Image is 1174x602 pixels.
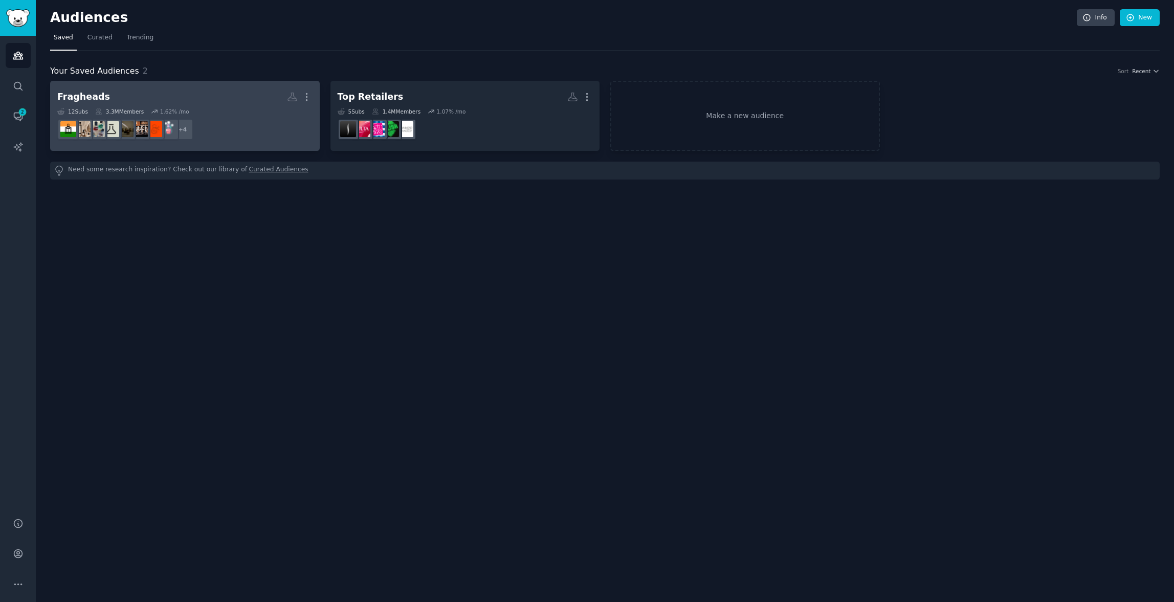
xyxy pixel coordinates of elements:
div: Sort [1118,68,1129,75]
img: FragranceStories [132,121,148,137]
span: Trending [127,33,153,42]
div: Fragheads [57,91,110,103]
span: Curated [87,33,113,42]
img: GummySearch logo [6,9,30,27]
a: New [1120,9,1160,27]
span: Saved [54,33,73,42]
img: NichePerfumes [75,121,91,137]
div: Need some research inspiration? Check out our library of [50,162,1160,180]
a: Info [1077,9,1115,27]
span: 2 [18,108,27,116]
img: YankeeCandles [397,121,413,137]
span: Recent [1132,68,1150,75]
img: perfumesthatfeellike [146,121,162,137]
span: 2 [143,66,148,76]
a: Curated Audiences [249,165,308,176]
a: Fragheads12Subs3.3MMembers1.62% /mo+4fragrancefreaksperfumesthatfeellikeFragranceStoriesDIYfragra... [50,81,320,151]
a: Make a new audience [610,81,880,151]
img: LushCosmetics [383,121,399,137]
img: Ulta [355,121,370,137]
img: DesiFragranceAddicts [60,121,76,137]
img: Sephora [340,121,356,137]
div: + 4 [172,119,193,140]
div: 1.4M Members [372,108,420,115]
img: ScentHeads [89,121,105,137]
img: fragheadph [103,121,119,137]
a: Trending [123,30,157,51]
img: bathandbodyworks [369,121,385,137]
button: Recent [1132,68,1160,75]
div: 1.62 % /mo [160,108,189,115]
a: Top Retailers5Subs1.4MMembers1.07% /moYankeeCandlesLushCosmeticsbathandbodyworksUltaSephora [330,81,600,151]
a: Curated [84,30,116,51]
img: DIYfragrance [118,121,134,137]
div: 5 Sub s [338,108,365,115]
h2: Audiences [50,10,1077,26]
div: 1.07 % /mo [437,108,466,115]
div: Top Retailers [338,91,404,103]
div: 12 Sub s [57,108,88,115]
img: fragrancefreaks [161,121,176,137]
div: 3.3M Members [95,108,144,115]
span: Your Saved Audiences [50,65,139,78]
a: 2 [6,104,31,129]
a: Saved [50,30,77,51]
